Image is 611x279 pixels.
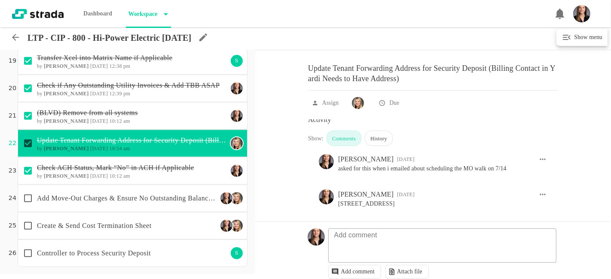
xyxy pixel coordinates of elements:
p: Add comment [330,230,381,240]
pre: asked for this when i emailed about scheduling the MO walk on 7/14 [338,164,547,173]
img: Ty Depies [319,154,334,169]
p: Workspace [126,6,158,23]
p: Check if Any Outstanding Utility Invoices & Add TBB ASAP [37,80,228,91]
p: Due [389,99,399,107]
p: Add Move-Out Charges & Ensure No Outstanding Balance on Account [37,193,217,203]
p: (BLVD) Remove from all systems [37,108,228,118]
p: Controller to Process Security Deposit [37,248,228,258]
p: 20 [9,84,16,93]
img: Maggie Keasling [352,97,364,109]
div: [PERSON_NAME] [338,189,394,200]
p: 24 [9,194,16,203]
img: Maggie Keasling [231,137,243,149]
p: Attach file [397,268,422,275]
p: 25 [9,221,16,230]
img: strada-logo [12,9,64,19]
p: Check ACH Status, Mark “No” in ACH if Applicable [37,163,228,173]
p: Add comment [341,268,375,275]
img: Maggie Keasling [231,220,243,232]
img: Ty Depies [231,82,243,94]
img: Ty Depies [220,220,232,232]
b: [PERSON_NAME] [44,146,89,152]
p: 26 [9,249,16,258]
div: [PERSON_NAME] [338,154,394,164]
p: 23 [9,166,16,176]
div: S [230,54,244,68]
p: Update Tenant Forwarding Address for Security Deposit (Billing Contact in Yardi Needs to Have Add... [37,135,228,146]
h6: by [DATE] 12:38 pm [37,63,228,69]
div: History [365,130,393,146]
p: Update Tenant Forwarding Address for Security Deposit (Billing Contact in Yardi Needs to Have Add... [308,57,558,84]
h6: by [DATE] 10:12 am [37,118,228,124]
p: 19 [9,56,16,66]
pre: [STREET_ADDRESS] [338,200,547,208]
div: S [230,246,244,260]
img: Maggie Keasling [231,192,243,204]
b: [PERSON_NAME] [44,63,89,69]
div: Comments [327,130,361,146]
p: LTP - CIP - 800 - Hi-Power Electric [DATE] [27,33,191,43]
img: Ty Depies [319,189,334,204]
p: Transfer Xcel into Matrix Name if Applicable [37,53,228,63]
div: Show: [308,134,324,146]
p: 22 [9,139,16,148]
p: 21 [9,111,16,121]
b: [PERSON_NAME] [44,91,89,97]
div: Activity [308,115,558,125]
img: Ty Depies [231,165,243,177]
p: Assign [322,99,339,107]
b: [PERSON_NAME] [44,118,89,124]
div: 02:31 PM [397,154,415,164]
h6: by [DATE] 10:12 am [37,173,228,179]
p: Dashboard [81,5,115,22]
p: Create & Send Cost Termination Sheet [37,221,217,231]
img: Headshot_Vertical.jpg [573,5,590,22]
img: Ty Depies [220,192,232,204]
div: 10:54 AM [397,189,415,200]
h6: by [DATE] 12:39 pm [37,91,228,97]
h6: by [DATE] 10:54 am [37,146,228,152]
img: Ty Depies [231,110,243,122]
img: Headshot_Vertical.jpg [308,228,325,246]
b: [PERSON_NAME] [44,173,89,179]
h6: Show menu [572,32,602,42]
